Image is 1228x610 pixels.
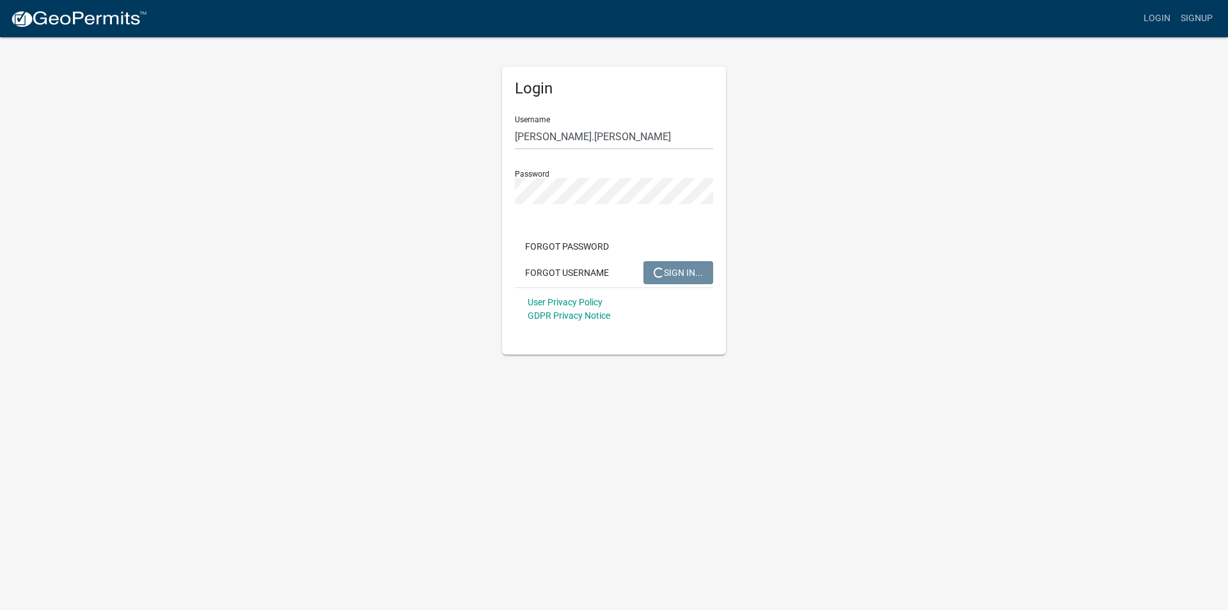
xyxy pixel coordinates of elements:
h5: Login [515,79,713,98]
button: SIGN IN... [643,261,713,284]
a: Signup [1176,6,1218,31]
a: Login [1138,6,1176,31]
span: SIGN IN... [654,267,703,277]
button: Forgot Password [515,235,619,258]
button: Forgot Username [515,261,619,284]
a: GDPR Privacy Notice [528,310,610,321]
a: User Privacy Policy [528,297,602,307]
